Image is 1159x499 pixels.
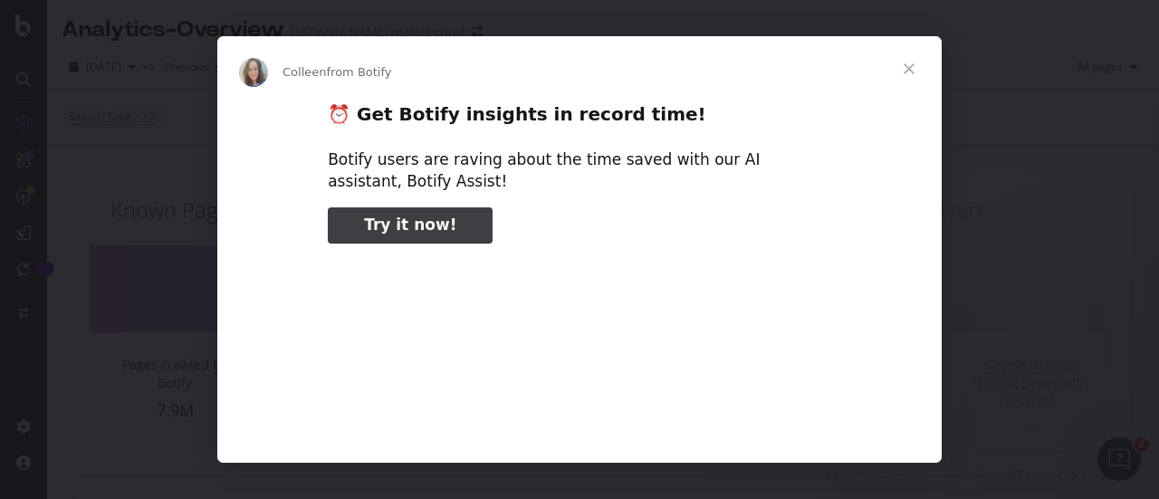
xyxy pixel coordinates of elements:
span: Try it now! [364,216,456,234]
img: Profile image for Colleen [239,58,268,87]
span: Colleen [283,65,327,79]
span: Close [876,36,942,101]
span: from Botify [327,65,392,79]
h2: ⏰ Get Botify insights in record time! [328,102,831,136]
a: Try it now! [328,207,493,244]
div: Botify users are raving about the time saved with our AI assistant, Botify Assist! [328,149,831,193]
